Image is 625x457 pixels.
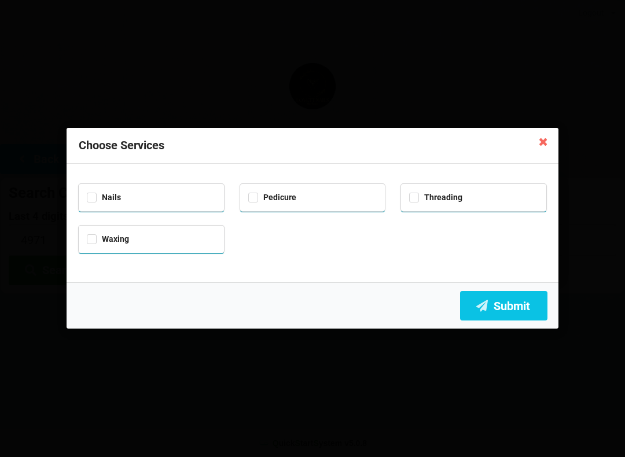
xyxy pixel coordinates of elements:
[87,234,129,244] label: Waxing
[67,128,558,164] div: Choose Services
[87,193,121,202] label: Nails
[409,193,462,202] label: Threading
[248,193,296,202] label: Pedicure
[460,291,547,320] button: Submit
